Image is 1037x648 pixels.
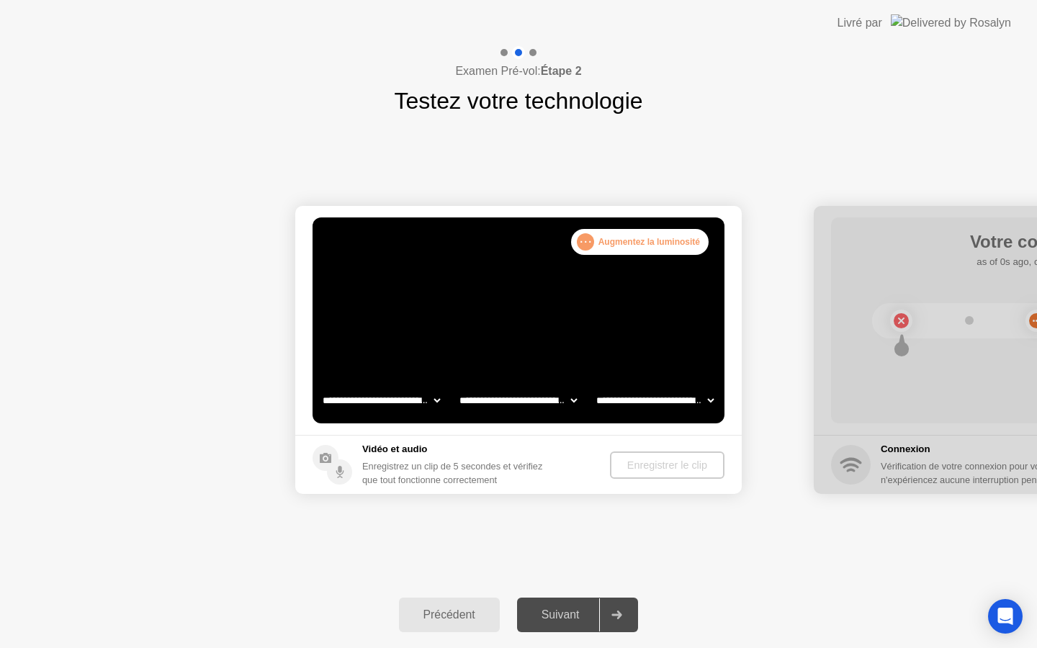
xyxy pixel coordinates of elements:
[521,608,600,621] div: Suivant
[455,63,581,80] h4: Examen Pré-vol:
[838,14,882,32] div: Livré par
[541,65,582,77] b: Étape 2
[577,233,594,251] div: . . .
[362,459,555,487] div: Enregistrez un clip de 5 secondes et vérifiez que tout fonctionne correctement
[362,442,555,456] h5: Vidéo et audio
[988,599,1023,634] div: Open Intercom Messenger
[403,608,495,621] div: Précédent
[517,598,639,632] button: Suivant
[571,229,709,255] div: Augmentez la luminosité
[457,386,580,415] select: Available speakers
[593,386,717,415] select: Available microphones
[399,598,500,632] button: Précédent
[616,459,719,471] div: Enregistrer le clip
[320,386,443,415] select: Available cameras
[891,14,1011,31] img: Delivered by Rosalyn
[610,451,724,479] button: Enregistrer le clip
[394,84,642,118] h1: Testez votre technologie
